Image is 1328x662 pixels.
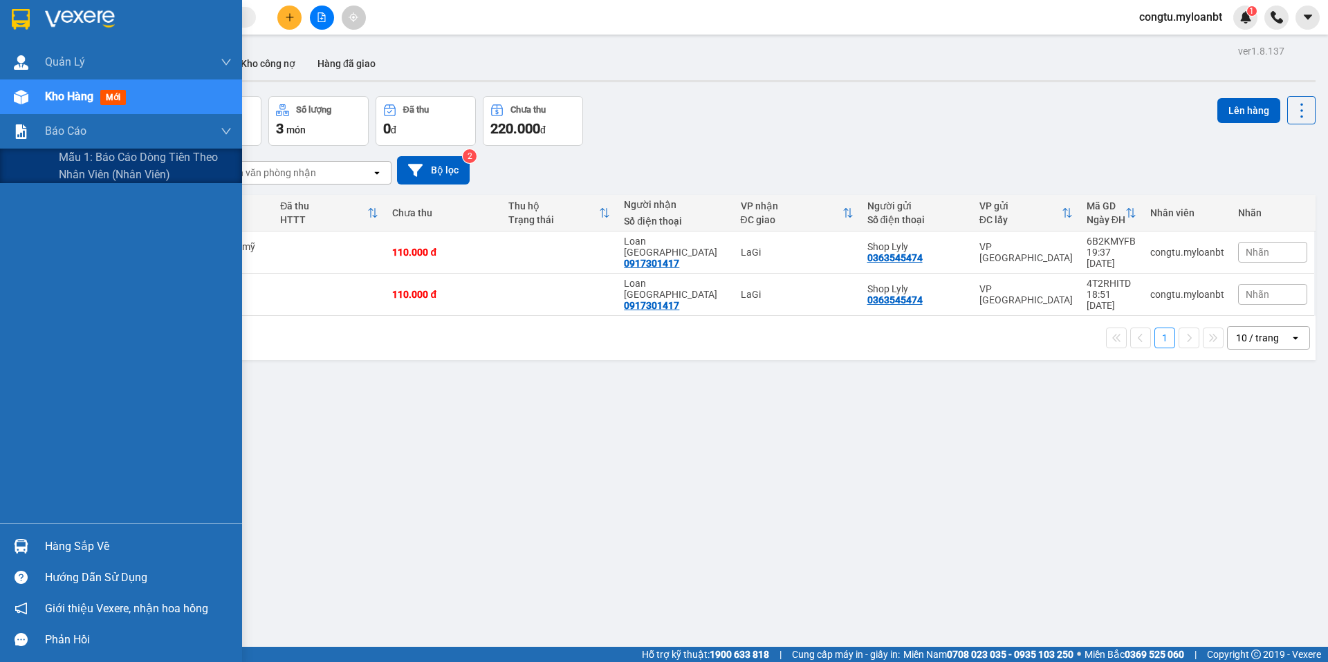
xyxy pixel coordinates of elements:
[624,278,726,300] div: Loan TX
[1195,647,1197,662] span: |
[741,200,842,211] div: VP nhận
[1150,207,1224,218] div: Nhân viên
[1290,332,1301,343] svg: open
[741,247,854,258] div: LaGi
[501,195,617,231] th: Toggle SortBy
[1087,247,1136,269] div: 19:37 [DATE]
[510,105,546,115] div: Chưa thu
[741,214,842,225] div: ĐC giao
[1249,6,1254,16] span: 1
[397,156,470,185] button: Bộ lọc
[540,124,546,135] span: đ
[979,200,1062,211] div: VP gửi
[230,47,306,80] button: Kho công nợ
[1150,289,1224,300] div: congtu.myloanbt
[979,283,1073,305] div: VP [GEOGRAPHIC_DATA]
[45,53,85,70] span: Quản Lý
[1087,236,1136,247] div: 6B2KMYFB
[383,120,391,137] span: 0
[280,214,367,225] div: HTTT
[1087,214,1125,225] div: Ngày ĐH
[296,105,331,115] div: Số lượng
[867,252,923,263] div: 0363545474
[280,200,367,211] div: Đã thu
[1238,44,1284,59] div: ver 1.8.137
[15,571,28,584] span: question-circle
[268,96,369,146] button: Số lượng3món
[903,647,1073,662] span: Miền Nam
[45,630,232,650] div: Phản hồi
[1080,195,1143,231] th: Toggle SortBy
[483,96,583,146] button: Chưa thu220.000đ
[867,294,923,305] div: 0363545474
[979,214,1062,225] div: ĐC lấy
[624,199,726,210] div: Người nhận
[286,124,306,135] span: món
[624,236,726,258] div: Loan TX
[734,195,860,231] th: Toggle SortBy
[1239,11,1252,23] img: icon-new-feature
[1154,328,1175,348] button: 1
[1246,247,1269,258] span: Nhãn
[792,647,900,662] span: Cung cấp máy in - giấy in:
[221,57,232,68] span: down
[972,195,1080,231] th: Toggle SortBy
[221,166,316,180] div: Chọn văn phòng nhận
[349,12,358,22] span: aim
[1302,11,1314,23] span: caret-down
[376,96,476,146] button: Đã thu0đ
[59,149,232,183] span: Mẫu 1: Báo cáo dòng tiền theo nhân viên (Nhân viên)
[979,241,1073,263] div: VP [GEOGRAPHIC_DATA]
[221,126,232,137] span: down
[45,536,232,557] div: Hàng sắp về
[392,207,494,218] div: Chưa thu
[508,200,599,211] div: Thu hộ
[947,649,1073,660] strong: 0708 023 035 - 0935 103 250
[624,300,679,311] div: 0917301417
[490,120,540,137] span: 220.000
[14,539,28,554] img: warehouse-icon
[14,55,28,70] img: warehouse-icon
[403,105,429,115] div: Đã thu
[14,90,28,104] img: warehouse-icon
[276,120,284,137] span: 3
[1085,647,1184,662] span: Miền Bắc
[1087,278,1136,289] div: 4T2RHITD
[15,633,28,646] span: message
[508,214,599,225] div: Trạng thái
[392,289,494,300] div: 110.000 đ
[1236,331,1279,345] div: 10 / trang
[624,216,726,227] div: Số điện thoại
[45,567,232,588] div: Hướng dẫn sử dụng
[100,90,126,105] span: mới
[1077,652,1081,657] span: ⚪️
[306,47,387,80] button: Hàng đã giao
[867,283,966,294] div: Shop Lyly
[1087,200,1125,211] div: Mã GD
[45,122,86,140] span: Báo cáo
[710,649,769,660] strong: 1900 633 818
[1247,6,1257,16] sup: 1
[1087,289,1136,311] div: 18:51 [DATE]
[867,200,966,211] div: Người gửi
[867,214,966,225] div: Số điện thoại
[741,289,854,300] div: LaGi
[45,90,93,103] span: Kho hàng
[642,647,769,662] span: Hỗ trợ kỹ thuật:
[1150,247,1224,258] div: congtu.myloanbt
[14,124,28,139] img: solution-icon
[12,9,30,30] img: logo-vxr
[463,149,477,163] sup: 2
[273,195,385,231] th: Toggle SortBy
[1251,650,1261,659] span: copyright
[1125,649,1184,660] strong: 0369 525 060
[1238,207,1307,218] div: Nhãn
[15,602,28,615] span: notification
[1246,289,1269,300] span: Nhãn
[1295,6,1320,30] button: caret-down
[277,6,302,30] button: plus
[624,258,679,269] div: 0917301417
[1128,8,1233,26] span: congtu.myloanbt
[391,124,396,135] span: đ
[392,247,494,258] div: 110.000 đ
